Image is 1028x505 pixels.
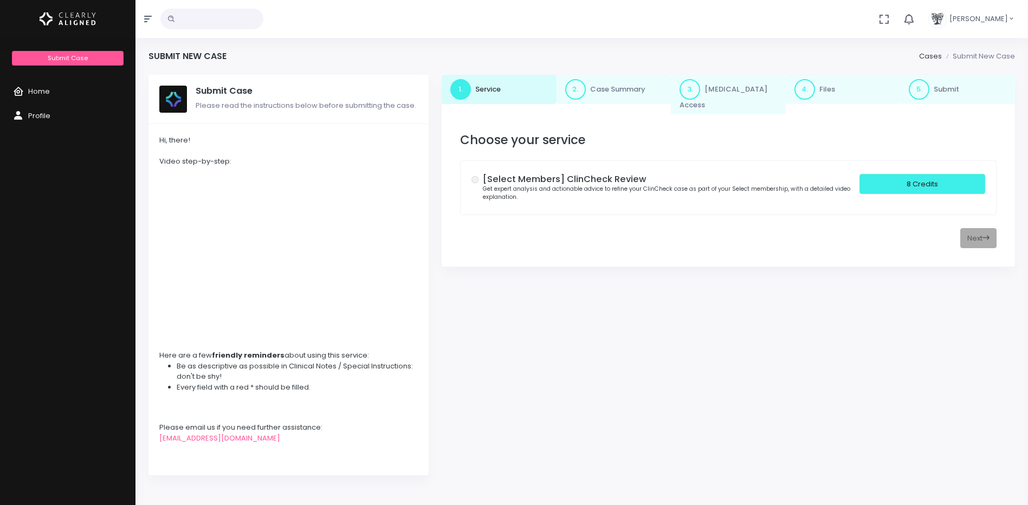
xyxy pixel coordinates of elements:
[460,133,997,147] h3: Choose your service
[28,111,50,121] span: Profile
[159,156,418,167] div: Video step-by-step:
[28,86,50,96] span: Home
[919,51,942,61] a: Cases
[450,79,471,100] span: 1.
[212,350,285,360] strong: friendly reminders
[40,8,96,30] img: Logo Horizontal
[557,75,671,104] a: 2.Case Summary
[942,51,1015,62] li: Submit New Case
[442,75,557,104] a: 1.Service
[949,14,1008,24] span: [PERSON_NAME]
[786,75,901,104] a: 4.Files
[680,79,700,100] span: 3.
[48,54,88,62] span: Submit Case
[177,361,418,382] li: Be as descriptive as possible in Clinical Notes / Special Instructions: don't be shy!
[159,422,418,433] div: Please email us if you need further assistance:
[196,100,416,111] span: Please read the instructions below before submitting the case.
[900,75,1015,104] a: 5.Submit
[159,433,280,443] a: [EMAIL_ADDRESS][DOMAIN_NAME]
[196,86,418,96] h5: Submit Case
[671,75,786,115] a: 3.[MEDICAL_DATA] Access
[159,350,418,361] div: Here are a few about using this service:
[12,51,123,66] a: Submit Case
[159,135,418,146] div: Hi, there!
[859,174,985,194] div: 8 Credits
[928,9,947,29] img: Header Avatar
[483,185,850,202] small: Get expert analysis and actionable advice to refine your ClinCheck case as part of your Select me...
[565,79,586,100] span: 2.
[794,79,815,100] span: 4.
[177,382,418,393] li: Every field with a red * should be filled.
[909,79,929,100] span: 5.
[483,174,859,185] h5: [Select Members] ClinCheck Review
[148,51,227,61] h4: Submit New Case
